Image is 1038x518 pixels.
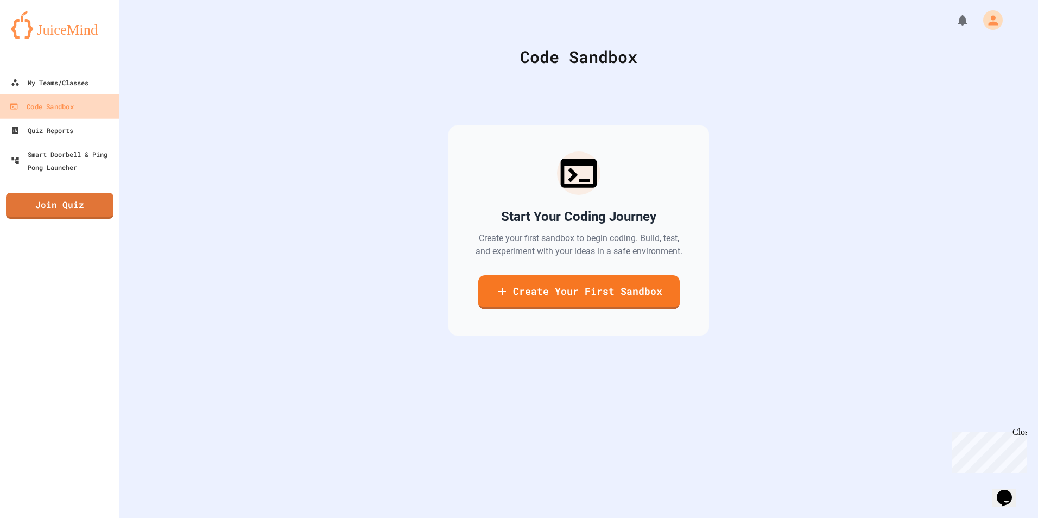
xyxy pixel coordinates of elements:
[474,232,683,258] p: Create your first sandbox to begin coding. Build, test, and experiment with your ideas in a safe ...
[992,475,1027,507] iframe: chat widget
[147,45,1011,69] div: Code Sandbox
[11,76,88,89] div: My Teams/Classes
[972,8,1005,33] div: My Account
[11,11,109,39] img: logo-orange.svg
[11,124,73,137] div: Quiz Reports
[4,4,75,69] div: Chat with us now!Close
[501,208,656,225] h2: Start Your Coding Journey
[936,11,972,29] div: My Notifications
[478,275,680,309] a: Create Your First Sandbox
[11,148,115,174] div: Smart Doorbell & Ping Pong Launcher
[6,193,113,219] a: Join Quiz
[948,427,1027,473] iframe: chat widget
[9,100,73,113] div: Code Sandbox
